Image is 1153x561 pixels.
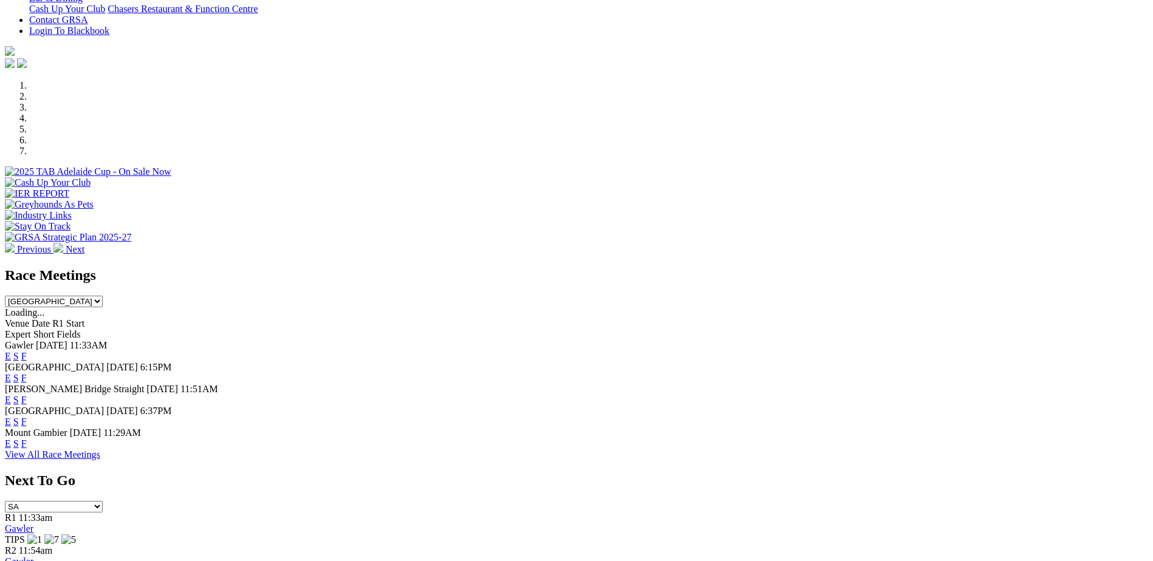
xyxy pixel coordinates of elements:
a: S [13,438,19,449]
a: S [13,373,19,383]
span: [PERSON_NAME] Bridge Straight [5,384,144,394]
span: 11:33am [19,512,52,523]
a: Contact GRSA [29,15,88,25]
img: twitter.svg [17,58,27,68]
span: Mount Gambier [5,427,67,438]
img: logo-grsa-white.png [5,46,15,56]
img: Industry Links [5,210,72,221]
a: E [5,373,11,383]
span: Next [66,244,84,254]
a: E [5,416,11,427]
a: Gawler [5,523,33,534]
span: [GEOGRAPHIC_DATA] [5,362,104,372]
img: Stay On Track [5,221,71,232]
img: Cash Up Your Club [5,177,91,188]
a: F [21,438,27,449]
span: Gawler [5,340,33,350]
a: F [21,373,27,383]
span: Short [33,329,55,339]
span: TIPS [5,534,25,545]
img: facebook.svg [5,58,15,68]
span: Loading... [5,307,44,318]
a: E [5,438,11,449]
span: [DATE] [70,427,102,438]
a: S [13,395,19,405]
span: [DATE] [36,340,67,350]
a: Previous [5,244,53,254]
span: [DATE] [146,384,178,394]
img: 7 [44,534,59,545]
span: Previous [17,244,51,254]
img: GRSA Strategic Plan 2025-27 [5,232,131,243]
a: S [13,416,19,427]
a: Login To Blackbook [29,25,109,36]
span: Date [32,318,50,328]
img: Greyhounds As Pets [5,199,94,210]
h2: Next To Go [5,472,1148,489]
span: R1 Start [52,318,84,328]
img: chevron-right-pager-white.svg [53,243,63,253]
span: [GEOGRAPHIC_DATA] [5,406,104,416]
span: 6:37PM [140,406,172,416]
a: Cash Up Your Club [29,4,105,14]
h2: Race Meetings [5,267,1148,284]
a: View All Race Meetings [5,449,100,460]
a: Next [53,244,84,254]
span: Venue [5,318,29,328]
img: 2025 TAB Adelaide Cup - On Sale Now [5,166,171,177]
img: 5 [61,534,76,545]
span: [DATE] [106,362,138,372]
div: Bar & Dining [29,4,1148,15]
a: F [21,395,27,405]
span: Expert [5,329,31,339]
span: R1 [5,512,16,523]
span: Fields [57,329,80,339]
span: [DATE] [106,406,138,416]
a: F [21,351,27,361]
span: 11:29AM [103,427,141,438]
a: E [5,395,11,405]
a: Chasers Restaurant & Function Centre [108,4,258,14]
span: R2 [5,545,16,556]
span: 6:15PM [140,362,172,372]
img: chevron-left-pager-white.svg [5,243,15,253]
a: E [5,351,11,361]
span: 11:51AM [181,384,218,394]
img: IER REPORT [5,188,69,199]
img: 1 [27,534,42,545]
a: S [13,351,19,361]
a: F [21,416,27,427]
span: 11:54am [19,545,52,556]
span: 11:33AM [70,340,108,350]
